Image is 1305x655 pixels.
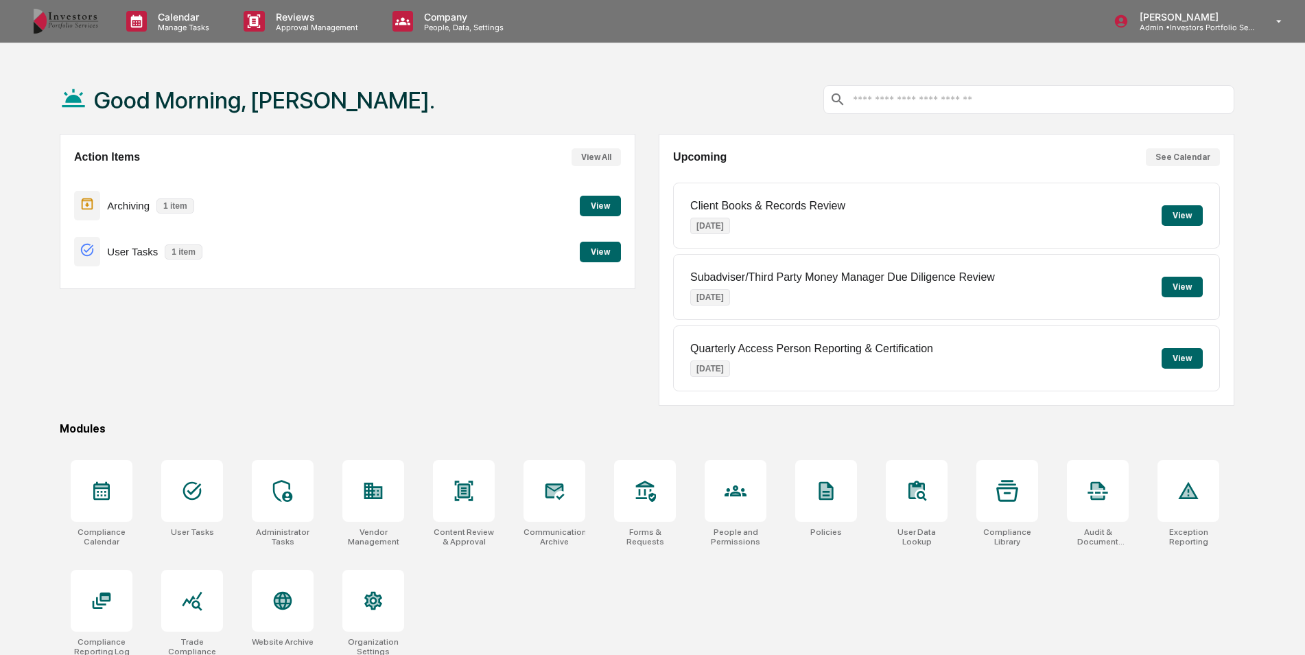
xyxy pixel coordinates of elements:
button: View [580,196,621,216]
p: Reviews [265,11,365,23]
p: Subadviser/Third Party Money Manager Due Diligence Review [690,271,995,284]
button: View [1162,277,1203,297]
p: 1 item [165,244,202,260]
p: Quarterly Access Person Reporting & Certification [690,343,933,355]
div: Communications Archive [524,527,585,547]
button: View [1162,348,1203,369]
h1: Good Morning, [PERSON_NAME]. [94,87,435,114]
button: View All [572,148,621,166]
img: logo [33,8,99,34]
div: People and Permissions [705,527,766,547]
button: View [580,242,621,262]
a: View [580,244,621,257]
p: Company [413,11,510,23]
a: View [580,198,621,211]
div: Modules [60,422,1234,435]
div: Compliance Library [976,527,1038,547]
p: Calendar [147,11,216,23]
button: See Calendar [1146,148,1220,166]
button: View [1162,205,1203,226]
div: Audit & Document Logs [1067,527,1129,547]
p: [DATE] [690,218,730,234]
h2: Action Items [74,151,140,163]
div: Website Archive [252,637,314,647]
p: 1 item [156,198,194,214]
p: Approval Management [265,23,365,32]
div: Forms & Requests [614,527,676,547]
div: Compliance Calendar [71,527,132,547]
p: Manage Tasks [147,23,216,32]
div: Policies [810,527,842,537]
div: User Data Lookup [886,527,948,547]
h2: Upcoming [673,151,727,163]
div: Administrator Tasks [252,527,314,547]
p: [DATE] [690,360,730,377]
p: Admin • Investors Portfolio Services [1129,23,1256,32]
div: Exception Reporting [1157,527,1219,547]
p: [DATE] [690,289,730,306]
p: Archiving [107,200,150,211]
p: Client Books & Records Review [690,200,845,212]
div: User Tasks [171,527,214,537]
p: People, Data, Settings [413,23,510,32]
div: Vendor Management [342,527,404,547]
p: [PERSON_NAME] [1129,11,1256,23]
div: Content Review & Approval [433,527,495,547]
p: User Tasks [107,246,158,257]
